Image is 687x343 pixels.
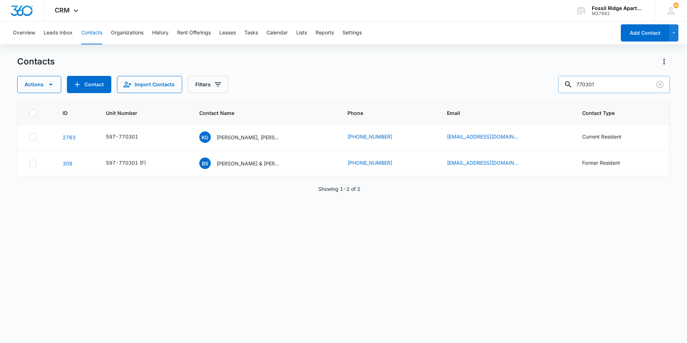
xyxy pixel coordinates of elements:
[447,159,531,168] div: Email - bstutheit22@gmail.com - Select to Edit Field
[177,21,211,44] button: Rent Offerings
[267,21,288,44] button: Calendar
[106,159,146,166] div: 597-770301 (F)
[199,158,294,169] div: Contact Name - Benjamin Stutheit & Grace Novak - Select to Edit Field
[447,109,554,117] span: Email
[219,21,236,44] button: Leases
[17,56,55,67] h1: Contacts
[558,76,670,93] input: Search Contacts
[188,76,228,93] button: Filters
[658,56,670,67] button: Actions
[106,159,159,168] div: Unit Number - 597-770301 (F) - Select to Edit Field
[582,109,648,117] span: Contact Type
[17,76,61,93] button: Actions
[673,3,679,8] div: notifications count
[318,185,360,193] p: Showing 1-2 of 2
[13,21,35,44] button: Overview
[447,133,531,141] div: Email - kylegreenwell6@yahoo.com - Select to Edit Field
[582,133,622,140] div: Current Resident
[199,109,320,117] span: Contact Name
[347,133,392,140] a: [PHONE_NUMBER]
[81,21,102,44] button: Contacts
[447,159,518,166] a: [EMAIL_ADDRESS][DOMAIN_NAME]
[106,109,182,117] span: Unit Number
[111,21,143,44] button: Organizations
[199,131,294,143] div: Contact Name - Kyle Greenwell, Aracely Pena - Select to Edit Field
[582,159,633,168] div: Contact Type - Former Resident - Select to Edit Field
[347,159,405,168] div: Phone - (402) 507-9286 - Select to Edit Field
[447,133,518,140] a: [EMAIL_ADDRESS][DOMAIN_NAME]
[199,131,211,143] span: KG
[106,133,151,141] div: Unit Number - 597-770301 - Select to Edit Field
[347,133,405,141] div: Phone - (970) 660-7527 - Select to Edit Field
[347,109,419,117] span: Phone
[216,134,281,141] p: [PERSON_NAME], [PERSON_NAME]
[63,134,75,140] a: Navigate to contact details page for Kyle Greenwell, Aracely Pena
[316,21,334,44] button: Reports
[117,76,182,93] button: Import Contacts
[592,11,644,16] div: account id
[44,21,73,44] button: Leads Inbox
[582,133,634,141] div: Contact Type - Current Resident - Select to Edit Field
[592,5,644,11] div: account name
[106,133,138,140] div: 597-770301
[347,159,392,166] a: [PHONE_NUMBER]
[152,21,169,44] button: History
[55,6,70,14] span: CRM
[342,21,362,44] button: Settings
[296,21,307,44] button: Lists
[63,160,72,166] a: Navigate to contact details page for Benjamin Stutheit & Grace Novak
[67,76,111,93] button: Add Contact
[582,159,620,166] div: Former Resident
[654,79,666,90] button: Clear
[216,160,281,167] p: [PERSON_NAME] & [PERSON_NAME]
[244,21,258,44] button: Tasks
[621,24,669,42] button: Add Contact
[673,3,679,8] span: 20
[199,158,211,169] span: BS
[63,109,78,117] span: ID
